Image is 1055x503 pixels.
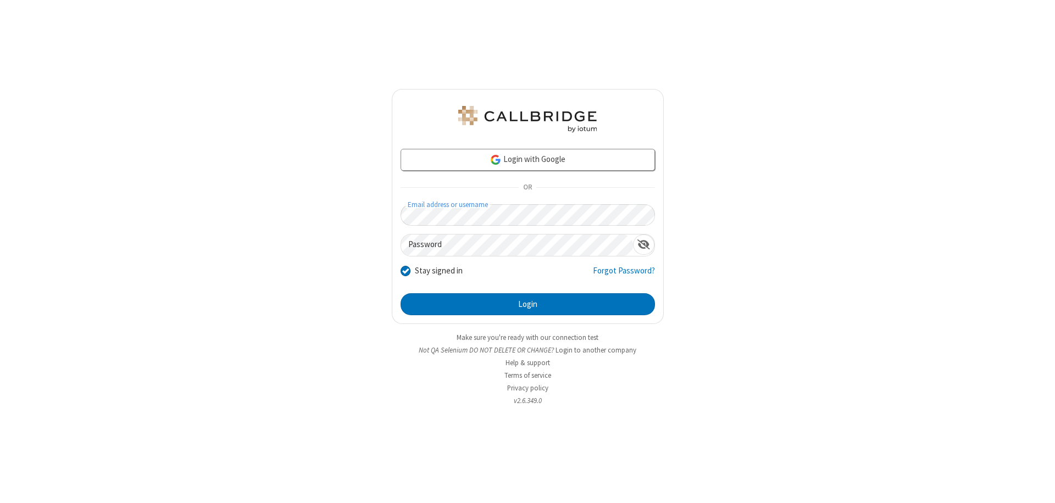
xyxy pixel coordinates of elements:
button: Login to another company [556,345,636,355]
div: Show password [633,234,654,255]
a: Privacy policy [507,383,548,393]
input: Password [401,234,633,256]
label: Stay signed in [415,265,463,277]
img: google-icon.png [490,154,502,166]
a: Help & support [506,358,550,367]
li: v2.6.349.0 [392,395,664,406]
a: Terms of service [504,371,551,380]
a: Make sure you're ready with our connection test [457,333,598,342]
button: Login [401,293,655,315]
img: QA Selenium DO NOT DELETE OR CHANGE [456,106,599,132]
a: Forgot Password? [593,265,655,286]
li: Not QA Selenium DO NOT DELETE OR CHANGE? [392,345,664,355]
span: OR [519,180,536,195]
input: Email address or username [401,204,655,226]
a: Login with Google [401,149,655,171]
